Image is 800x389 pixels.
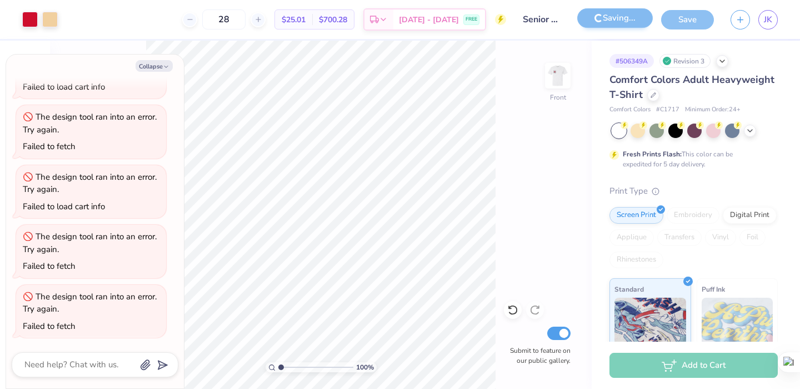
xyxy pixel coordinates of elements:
[764,13,772,26] span: JK
[609,73,774,101] span: Comfort Colors Adult Heavyweight T-Shirt
[758,10,778,29] a: JK
[609,54,654,68] div: # 506349A
[659,54,711,68] div: Revision 3
[609,105,651,115] span: Comfort Colors
[23,231,157,255] div: The design tool ran into an error. Try again.
[609,229,654,246] div: Applique
[705,229,736,246] div: Vinyl
[702,298,773,353] img: Puff Ink
[623,150,682,159] strong: Fresh Prints Flash:
[23,260,76,272] div: Failed to fetch
[609,252,663,268] div: Rhinestones
[614,283,644,295] span: Standard
[685,105,741,115] span: Minimum Order: 24 +
[623,149,759,169] div: This color can be expedited for 5 day delivery.
[202,9,246,29] input: – –
[23,321,76,332] div: Failed to fetch
[514,8,569,31] input: Untitled Design
[614,298,686,353] img: Standard
[319,14,347,26] span: $700.28
[282,14,306,26] span: $25.01
[466,16,477,23] span: FREE
[723,207,777,224] div: Digital Print
[657,229,702,246] div: Transfers
[23,291,157,315] div: The design tool ran into an error. Try again.
[547,65,569,87] img: Front
[504,346,571,366] label: Submit to feature on our public gallery.
[667,207,719,224] div: Embroidery
[656,105,679,115] span: # C1717
[550,92,566,102] div: Front
[739,229,766,246] div: Foil
[399,14,459,26] span: [DATE] - [DATE]
[609,207,663,224] div: Screen Print
[609,185,778,198] div: Print Type
[289,162,511,389] iframe: User feedback survey
[702,283,725,295] span: Puff Ink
